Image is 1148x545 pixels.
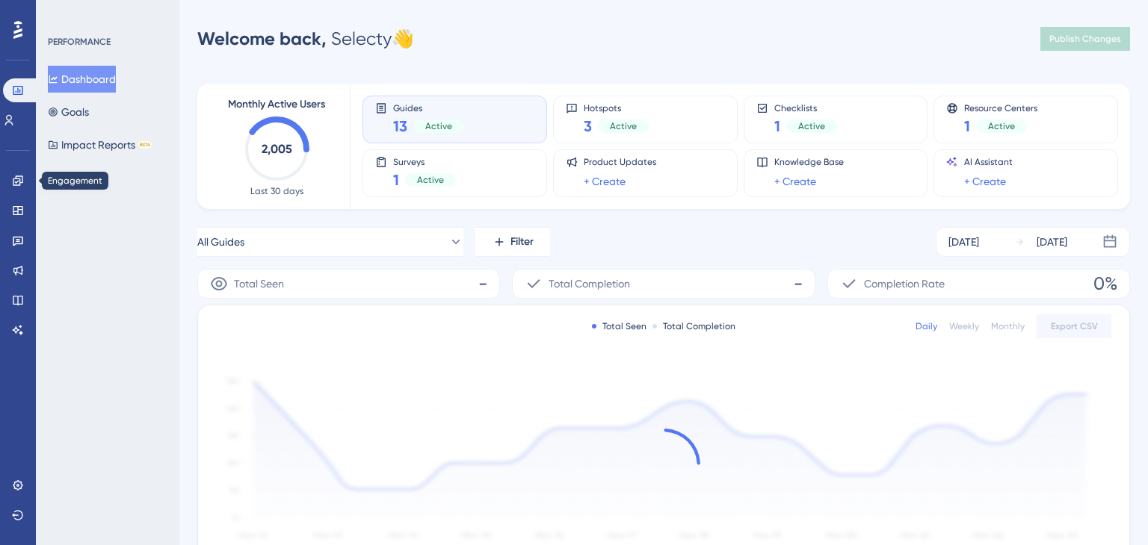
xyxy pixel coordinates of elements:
span: Surveys [393,156,456,166]
div: Total Seen [592,320,646,332]
span: Hotspots [584,102,649,113]
span: 13 [393,116,407,137]
span: Export CSV [1051,320,1098,332]
div: BETA [138,141,152,149]
div: Daily [916,320,937,332]
span: Total Completion [549,275,630,293]
div: Selecty 👋 [197,27,414,51]
span: All Guides [197,233,244,251]
span: Product Updates [584,156,656,168]
span: Active [425,120,452,132]
span: - [478,272,487,296]
span: Active [798,120,825,132]
span: 1 [774,116,780,137]
div: Monthly [991,320,1025,332]
span: Guides [393,102,464,113]
a: + Create [964,172,1006,190]
span: Active [988,120,1015,132]
div: Weekly [949,320,979,332]
a: + Create [774,172,816,190]
span: Filter [510,233,534,251]
text: 2,005 [262,142,292,156]
span: Active [610,120,637,132]
span: 1 [964,116,970,137]
span: 0% [1093,272,1117,296]
span: Publish Changes [1049,33,1121,45]
button: Dashboard [48,66,116,93]
span: AI Assistant [964,156,1013,168]
div: [DATE] [1037,233,1067,251]
span: Resource Centers [964,102,1037,113]
a: + Create [584,172,626,190]
button: Filter [475,227,550,257]
button: Export CSV [1037,314,1111,338]
span: 1 [393,169,399,190]
span: - [794,272,803,296]
span: Completion Rate [864,275,945,293]
span: Total Seen [234,275,284,293]
div: Total Completion [652,320,735,332]
span: Welcome back, [197,28,327,49]
div: PERFORMANCE [48,36,111,48]
span: Monthly Active Users [228,96,325,113]
button: All Guides [197,227,463,257]
button: Publish Changes [1040,27,1130,51]
span: Active [417,174,444,186]
span: Knowledge Base [774,156,844,168]
button: Goals [48,99,89,125]
button: Impact ReportsBETA [48,131,152,158]
span: Last 30 days [250,185,303,197]
span: 3 [584,116,592,137]
div: [DATE] [948,233,979,251]
span: Checklists [774,102,837,113]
